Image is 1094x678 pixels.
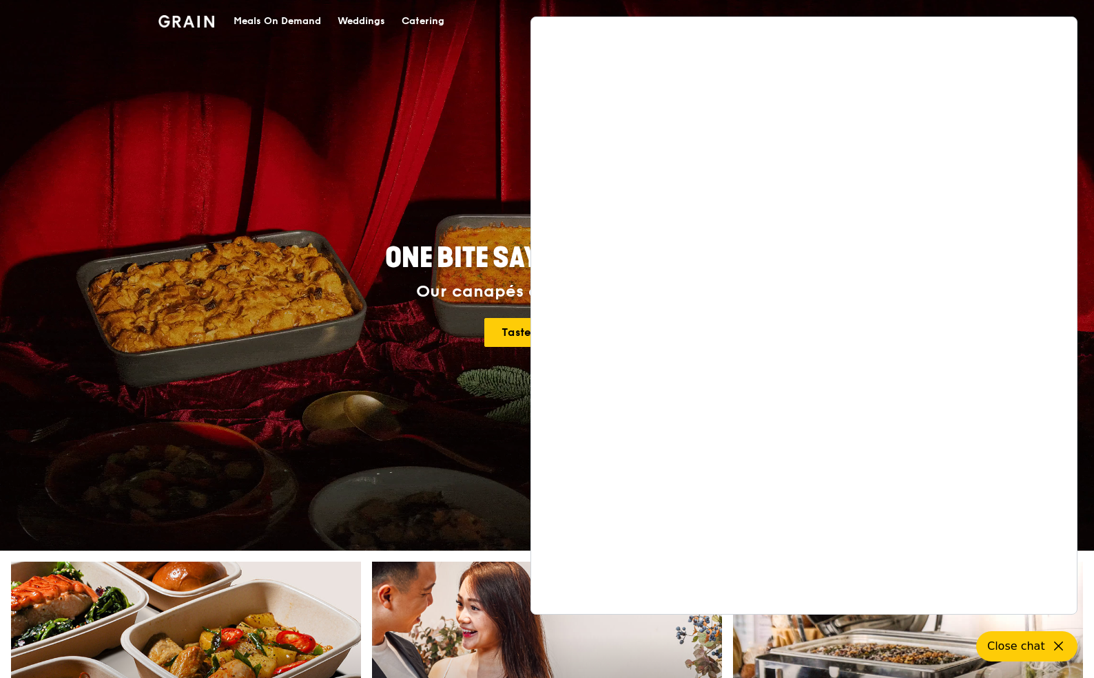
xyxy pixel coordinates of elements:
a: Weddings [329,1,393,42]
a: Taste the finesse [484,318,610,347]
div: Catering [402,1,444,42]
div: Weddings [338,1,385,42]
button: Close chat [976,631,1077,661]
span: ONE BITE SAYS EVERYTHING [385,242,709,275]
a: Contact us [865,1,936,42]
a: Catering [393,1,453,42]
div: Our canapés do more with less. [299,282,795,301]
div: Meals On Demand [234,1,321,42]
img: Grain [158,15,214,28]
span: Close chat [987,638,1045,655]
